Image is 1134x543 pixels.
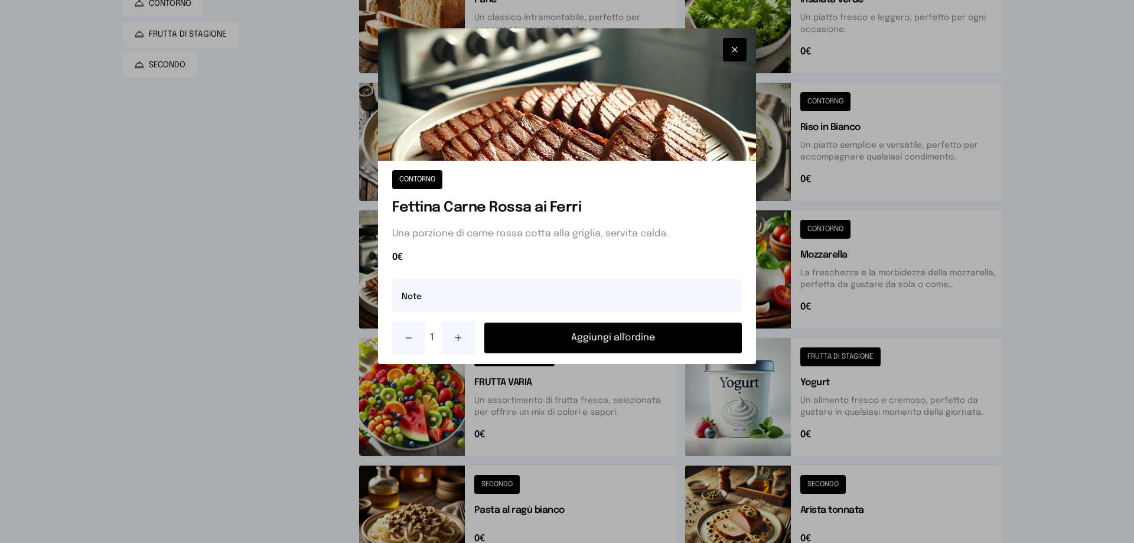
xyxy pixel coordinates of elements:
[392,227,742,241] p: Una porzione di carne rossa cotta alla griglia, servita calda.
[392,170,442,189] button: CONTORNO
[392,251,742,265] span: 0€
[392,199,742,217] h1: Fettina Carne Rossa ai Ferri
[430,331,437,345] span: 1
[484,323,742,353] button: Aggiungi all'ordine
[378,28,756,161] img: Fettina Carne Rossa ai Ferri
